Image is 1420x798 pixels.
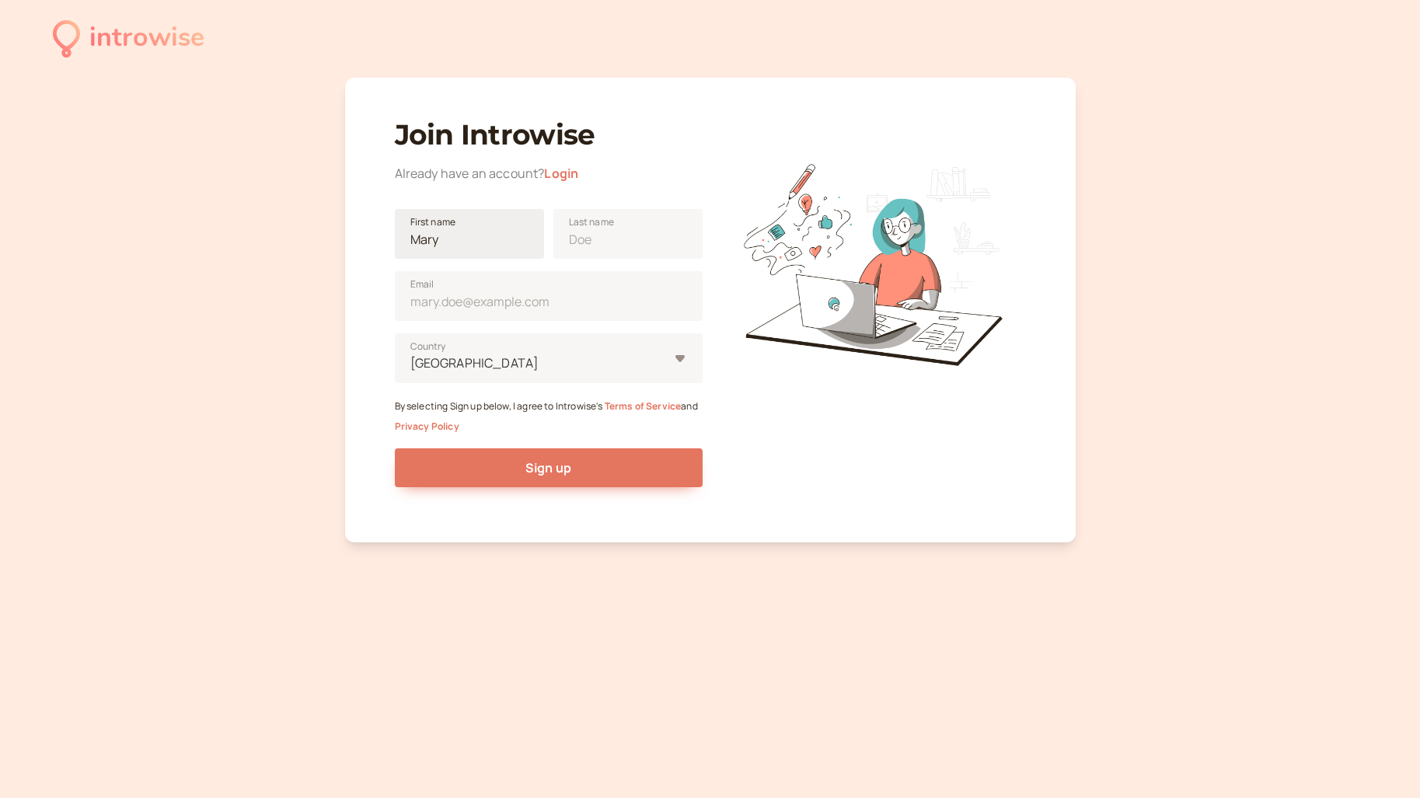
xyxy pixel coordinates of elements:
a: Terms of Service [605,399,682,413]
a: Login [544,165,578,182]
small: By selecting Sign up below, I agree to Introwise's and [395,399,698,433]
span: First name [410,214,456,230]
span: Last name [569,214,614,230]
h1: Join Introwise [395,118,703,152]
button: Sign up [395,448,703,487]
div: Already have an account? [395,164,703,184]
span: Country [410,339,446,354]
a: introwise [53,17,204,60]
span: Sign up [525,459,571,476]
div: introwise [89,17,204,60]
iframe: Chat Widget [1342,723,1420,798]
span: Email [410,277,434,292]
input: Email [395,271,703,321]
a: Privacy Policy [395,420,459,433]
input: [GEOGRAPHIC_DATA]Country [409,354,411,372]
input: First name [395,209,544,259]
input: Last name [553,209,703,259]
